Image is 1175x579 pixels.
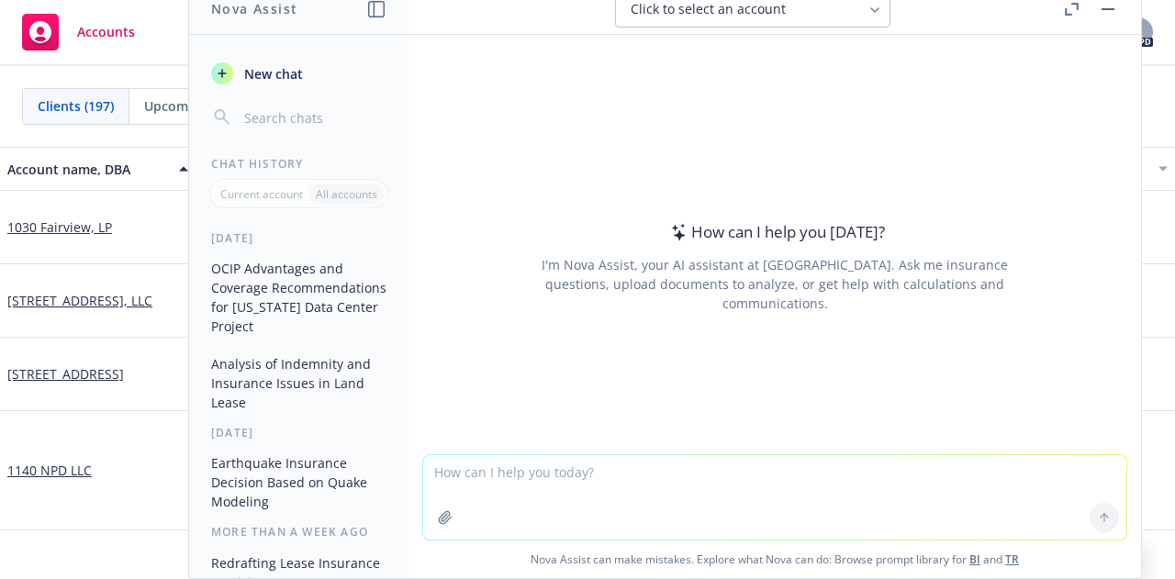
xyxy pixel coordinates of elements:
[15,6,142,58] a: Accounts
[1005,551,1019,567] a: TR
[77,25,135,39] span: Accounts
[416,540,1134,578] span: Nova Assist can make mistakes. Explore what Nova can do: Browse prompt library for and
[189,156,408,172] div: Chat History
[204,253,394,341] button: OCIP Advantages and Coverage Recommendations for [US_STATE] Data Center Project
[969,551,980,567] a: BI
[38,96,114,116] span: Clients (197)
[7,160,168,179] div: Account name, DBA
[204,349,394,418] button: Analysis of Indemnity and Insurance Issues in Land Lease
[7,217,112,237] a: 1030 Fairview, LP
[316,186,377,202] p: All accounts
[7,291,152,310] a: [STREET_ADDRESS], LLC
[241,64,303,84] span: New chat
[204,57,394,90] button: New chat
[517,255,1033,313] div: I'm Nova Assist, your AI assistant at [GEOGRAPHIC_DATA]. Ask me insurance questions, upload docum...
[666,220,885,244] div: How can I help you [DATE]?
[144,96,293,116] span: Upcoming renewals (57)
[189,524,408,540] div: More than a week ago
[189,230,408,246] div: [DATE]
[220,186,303,202] p: Current account
[7,461,92,480] a: 1140 NPD LLC
[189,425,408,440] div: [DATE]
[204,448,394,517] button: Earthquake Insurance Decision Based on Quake Modeling
[241,105,386,130] input: Search chats
[7,364,124,384] a: [STREET_ADDRESS]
